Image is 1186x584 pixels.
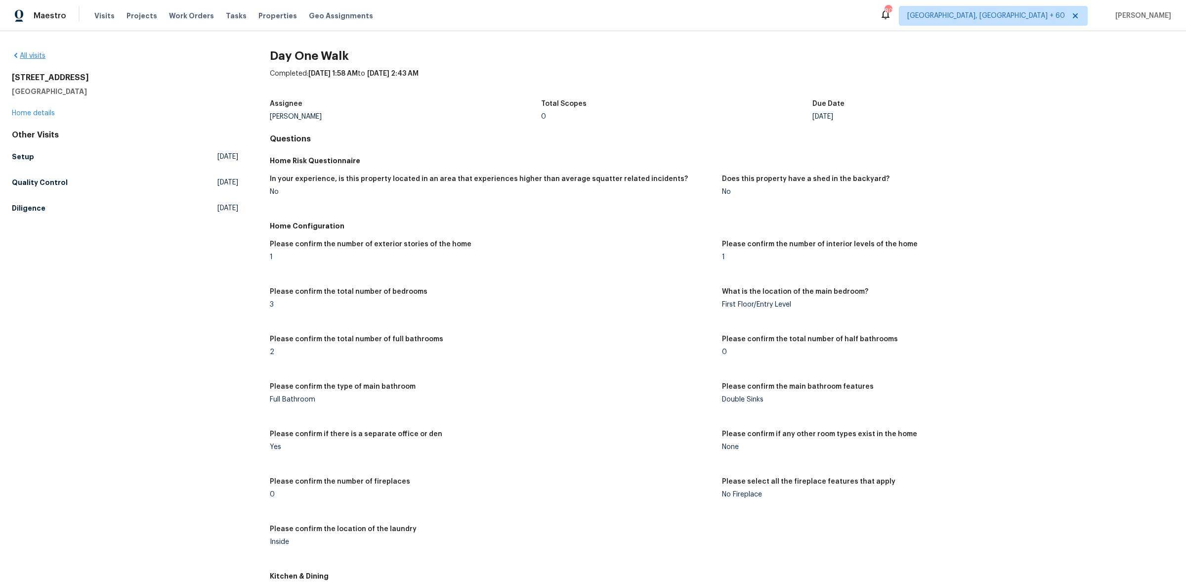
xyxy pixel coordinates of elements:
[34,11,66,21] span: Maestro
[217,203,238,213] span: [DATE]
[270,51,1174,61] h2: Day One Walk
[270,478,410,485] h5: Please confirm the number of fireplaces
[722,444,1166,450] div: None
[722,336,898,343] h5: Please confirm the total number of half bathrooms
[12,174,238,191] a: Quality Control[DATE]
[541,100,587,107] h5: Total Scopes
[12,87,238,96] h5: [GEOGRAPHIC_DATA]
[94,11,115,21] span: Visits
[270,301,714,308] div: 3
[270,288,427,295] h5: Please confirm the total number of bedrooms
[722,491,1166,498] div: No Fireplace
[12,110,55,117] a: Home details
[722,241,918,248] h5: Please confirm the number of interior levels of the home
[12,178,68,187] h5: Quality Control
[270,444,714,450] div: Yes
[270,491,714,498] div: 0
[12,52,45,59] a: All visits
[270,156,1174,166] h5: Home Risk Questionnaire
[270,188,714,195] div: No
[270,526,417,533] h5: Please confirm the location of the laundry
[12,130,238,140] div: Other Visits
[722,288,868,295] h5: What is the location of the main bedroom?
[12,148,238,166] a: Setup[DATE]
[217,152,238,162] span: [DATE]
[217,178,238,187] span: [DATE]
[722,188,1166,195] div: No
[270,349,714,356] div: 2
[127,11,157,21] span: Projects
[1111,11,1171,21] span: [PERSON_NAME]
[270,571,1174,581] h5: Kitchen & Dining
[722,349,1166,356] div: 0
[12,199,238,217] a: Diligence[DATE]
[270,383,416,390] h5: Please confirm the type of main bathroom
[270,100,302,107] h5: Assignee
[722,478,895,485] h5: Please select all the fireplace features that apply
[270,134,1174,144] h4: Questions
[270,221,1174,231] h5: Home Configuration
[270,176,688,182] h5: In your experience, is this property located in an area that experiences higher than average squa...
[270,539,714,545] div: Inside
[169,11,214,21] span: Work Orders
[12,203,45,213] h5: Diligence
[885,6,891,16] div: 802
[270,336,443,343] h5: Please confirm the total number of full bathrooms
[12,73,238,83] h2: [STREET_ADDRESS]
[722,431,917,438] h5: Please confirm if any other room types exist in the home
[270,69,1174,94] div: Completed: to
[907,11,1065,21] span: [GEOGRAPHIC_DATA], [GEOGRAPHIC_DATA] + 60
[722,301,1166,308] div: First Floor/Entry Level
[270,396,714,403] div: Full Bathroom
[812,100,845,107] h5: Due Date
[270,431,442,438] h5: Please confirm if there is a separate office or den
[722,396,1166,403] div: Double Sinks
[722,254,1166,261] div: 1
[309,11,373,21] span: Geo Assignments
[541,113,812,120] div: 0
[12,152,34,162] h5: Setup
[270,241,471,248] h5: Please confirm the number of exterior stories of the home
[367,70,419,77] span: [DATE] 2:43 AM
[308,70,358,77] span: [DATE] 1:58 AM
[270,113,541,120] div: [PERSON_NAME]
[812,113,1084,120] div: [DATE]
[258,11,297,21] span: Properties
[722,176,889,182] h5: Does this property have a shed in the backyard?
[270,254,714,261] div: 1
[722,383,874,390] h5: Please confirm the main bathroom features
[226,12,247,19] span: Tasks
